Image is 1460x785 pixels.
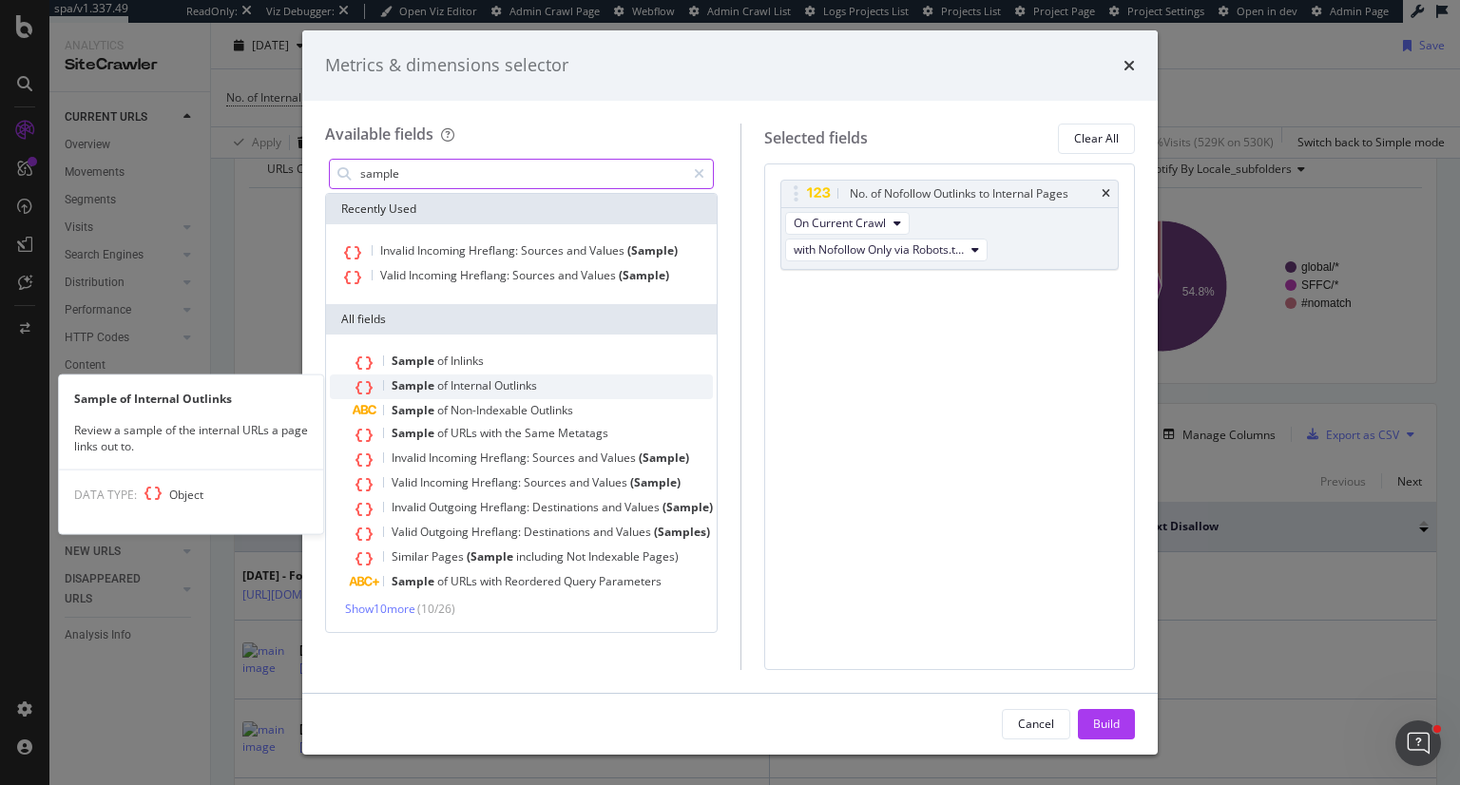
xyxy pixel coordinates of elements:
span: with Nofollow Only via Robots.txt Disallow [794,241,964,258]
div: All fields [326,304,717,335]
span: Hreflang: [480,499,532,515]
button: Cancel [1002,709,1070,739]
span: Sample [392,353,437,369]
span: Destinations [524,524,593,540]
span: Non-Indexable [451,402,530,418]
div: Available fields [325,124,433,144]
span: Outgoing [420,524,471,540]
span: Invalid [380,242,417,258]
span: Similar [392,548,432,565]
span: Sample [392,573,437,589]
span: (Sample) [619,267,669,283]
span: with [480,425,505,441]
span: Values [601,450,639,466]
button: On Current Crawl [785,212,910,235]
span: Incoming [417,242,469,258]
span: Incoming [429,450,480,466]
div: No. of Nofollow Outlinks to Internal PagestimesOn Current Crawlwith Nofollow Only via Robots.txt ... [780,180,1119,270]
span: Sample [392,402,437,418]
span: and [602,499,624,515]
span: (Sample) [630,474,681,490]
span: Hreflang: [469,242,521,258]
span: of [437,573,451,589]
span: Destinations [532,499,602,515]
span: Outgoing [429,499,480,515]
div: times [1124,53,1135,78]
span: and [578,450,601,466]
span: and [567,242,589,258]
span: Values [581,267,619,283]
span: the [505,425,525,441]
span: and [558,267,581,283]
div: Build [1093,716,1120,732]
span: with [480,573,505,589]
div: Selected fields [764,127,868,149]
div: Review a sample of the internal URLs a page links out to. [59,422,323,454]
span: Hreflang: [471,524,524,540]
span: ( 10 / 26 ) [417,601,455,617]
span: Valid [392,524,420,540]
span: On Current Crawl [794,215,886,231]
span: (Samples) [654,524,710,540]
span: Valid [380,267,409,283]
span: Reordered [505,573,564,589]
span: Sources [521,242,567,258]
span: Same [525,425,558,441]
span: Incoming [420,474,471,490]
div: Cancel [1018,716,1054,732]
span: Sample [392,425,437,441]
span: Hreflang: [480,450,532,466]
span: Pages [432,548,467,565]
span: Internal [451,377,494,393]
div: Metrics & dimensions selector [325,53,568,78]
span: Invalid [392,499,429,515]
button: Clear All [1058,124,1135,154]
span: Pages) [643,548,679,565]
span: URLs [451,573,480,589]
div: times [1102,188,1110,200]
span: Not [567,548,588,565]
span: Invalid [392,450,429,466]
div: Recently Used [326,194,717,224]
span: Incoming [409,267,460,283]
span: Hreflang: [460,267,512,283]
span: (Sample) [663,499,713,515]
span: of [437,377,451,393]
span: Sample [392,377,437,393]
div: Clear All [1074,130,1119,146]
span: including [516,548,567,565]
span: Values [616,524,654,540]
span: Outlinks [494,377,537,393]
span: Values [624,499,663,515]
input: Search by field name [358,160,685,188]
span: Sources [532,450,578,466]
span: (Sample) [639,450,689,466]
span: Parameters [599,573,662,589]
span: (Sample) [627,242,678,258]
button: Build [1078,709,1135,739]
span: of [437,402,451,418]
span: Indexable [588,548,643,565]
span: Metatags [558,425,608,441]
div: No. of Nofollow Outlinks to Internal Pages [850,184,1068,203]
span: Query [564,573,599,589]
span: URLs [451,425,480,441]
span: Outlinks [530,402,573,418]
iframe: Intercom live chat [1395,720,1441,766]
div: Sample of Internal Outlinks [59,391,323,407]
span: Hreflang: [471,474,524,490]
div: modal [302,30,1158,755]
span: of [437,353,451,369]
span: Values [592,474,630,490]
span: and [569,474,592,490]
span: Sources [524,474,569,490]
span: and [593,524,616,540]
span: Sources [512,267,558,283]
span: Values [589,242,627,258]
button: with Nofollow Only via Robots.txt Disallow [785,239,988,261]
span: (Sample [467,548,516,565]
span: Inlinks [451,353,484,369]
span: of [437,425,451,441]
span: Valid [392,474,420,490]
span: Show 10 more [345,601,415,617]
